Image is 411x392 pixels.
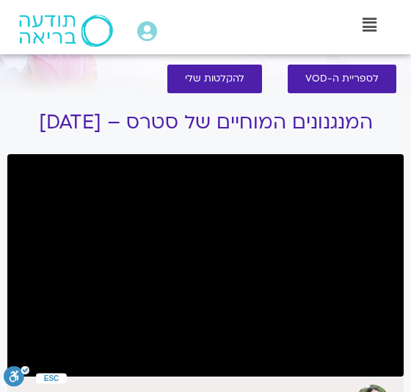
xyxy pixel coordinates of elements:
[167,65,262,93] a: להקלטות שלי
[305,73,379,84] span: לספריית ה-VOD
[288,65,396,93] a: לספריית ה-VOD
[185,73,244,84] span: להקלטות שלי
[19,15,113,47] img: תודעה בריאה
[7,112,404,134] h1: המנגנונים המוחיים של סטרס – [DATE]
